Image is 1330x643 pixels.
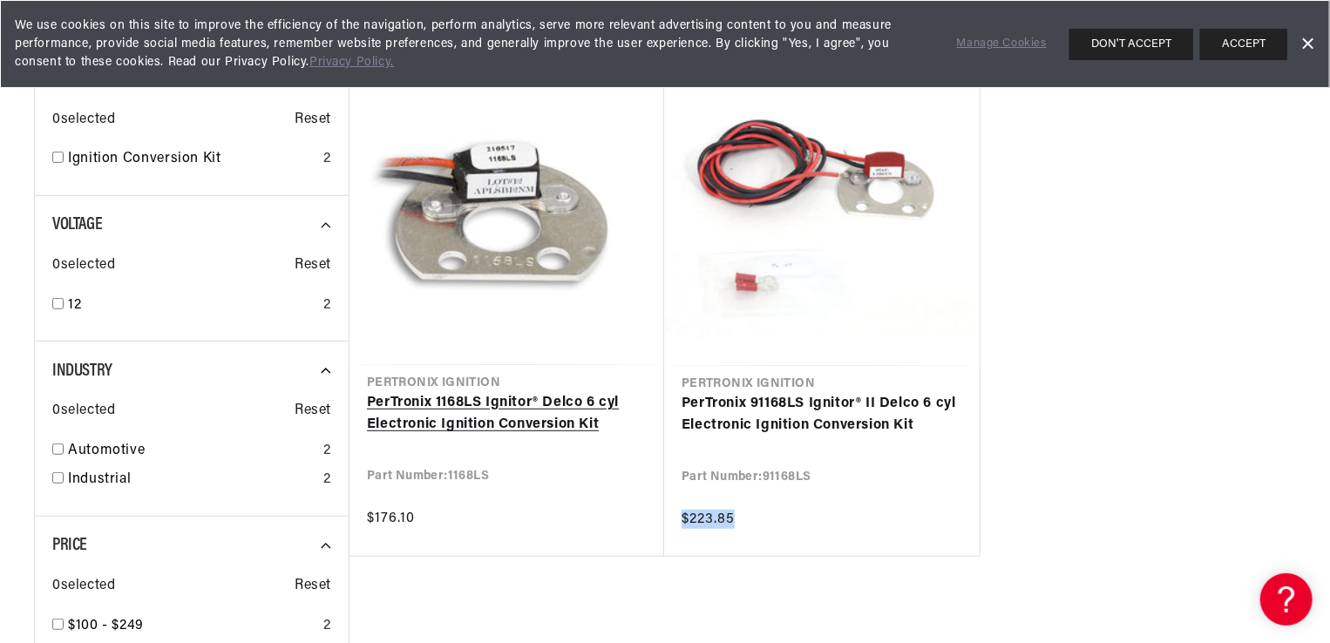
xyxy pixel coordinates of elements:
[295,400,331,423] span: Reset
[309,56,394,69] a: Privacy Policy.
[52,109,115,132] span: 0 selected
[68,619,144,633] span: $100 - $249
[52,254,115,277] span: 0 selected
[52,362,112,380] span: Industry
[957,35,1047,53] a: Manage Cookies
[323,148,331,171] div: 2
[682,393,962,437] a: PerTronix 91168LS Ignitor® II Delco 6 cyl Electronic Ignition Conversion Kit
[295,254,331,277] span: Reset
[295,575,331,598] span: Reset
[52,537,87,554] span: Price
[52,400,115,423] span: 0 selected
[68,148,316,171] a: Ignition Conversion Kit
[367,392,647,437] a: PerTronix 1168LS Ignitor® Delco 6 cyl Electronic Ignition Conversion Kit
[323,294,331,317] div: 2
[1069,29,1193,60] button: DON'T ACCEPT
[68,294,316,317] a: 12
[323,615,331,638] div: 2
[68,440,316,463] a: Automotive
[323,469,331,491] div: 2
[52,575,115,598] span: 0 selected
[52,216,102,234] span: Voltage
[1294,31,1320,58] a: Dismiss Banner
[1200,29,1287,60] button: ACCEPT
[323,440,331,463] div: 2
[295,109,331,132] span: Reset
[15,17,933,71] span: We use cookies on this site to improve the efficiency of the navigation, perform analytics, serve...
[68,469,316,491] a: Industrial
